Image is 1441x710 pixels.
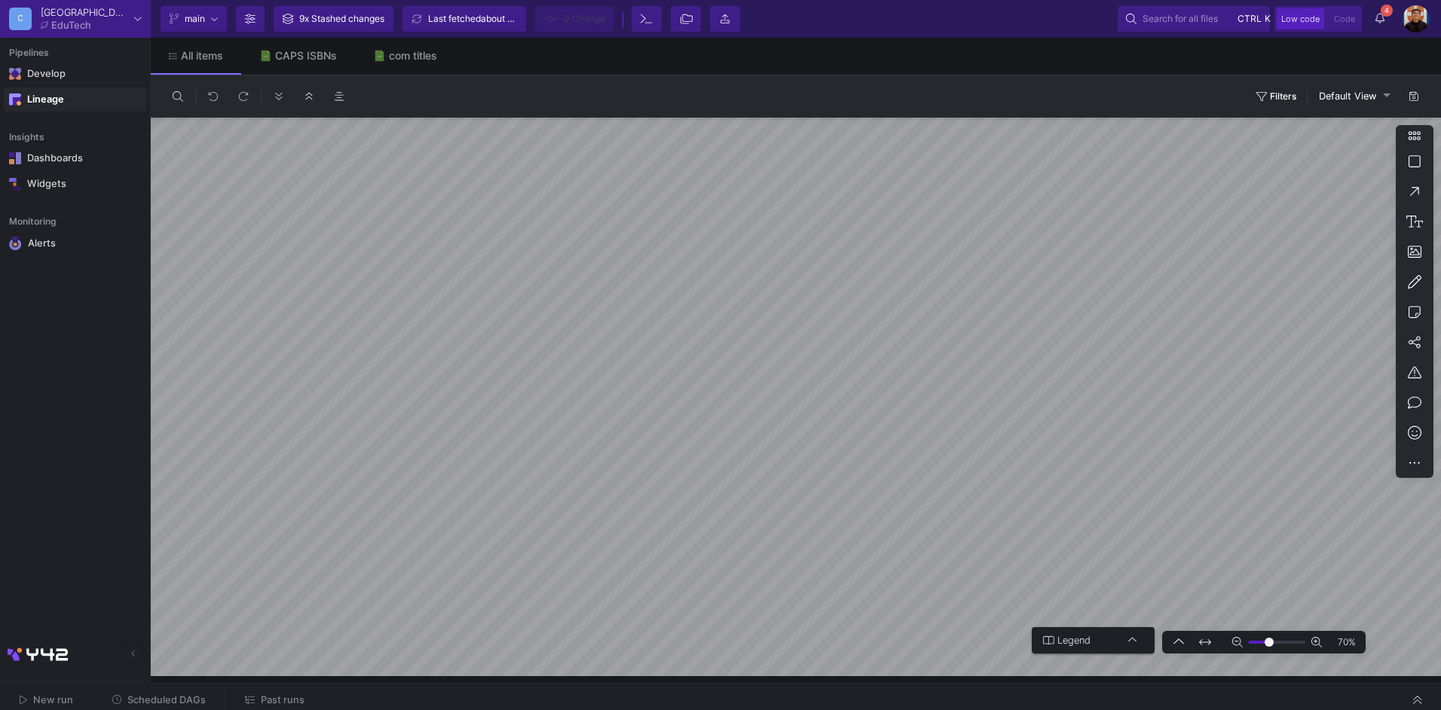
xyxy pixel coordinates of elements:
button: 9x Stashed changes [274,6,393,32]
span: Legend [1043,633,1090,647]
span: Filters [1267,90,1296,102]
img: Navigation icon [9,178,21,190]
button: ctrlk [1233,10,1262,28]
img: Tab icon [259,50,272,63]
div: Last fetched [428,8,519,30]
div: Widgets [27,178,125,190]
span: about 2 hours ago [481,13,556,24]
img: Navigation icon [9,68,21,80]
img: Tab icon [373,50,386,63]
span: 70% [1328,629,1362,656]
a: Navigation iconDashboards [4,146,146,170]
span: Code [1334,14,1355,24]
button: Code [1329,8,1360,29]
button: Search for all filesctrlk [1118,6,1270,32]
div: Develop [27,68,50,80]
mat-expansion-panel-header: Navigation iconDevelop [4,62,146,86]
span: main [185,8,205,30]
span: New run [33,694,73,705]
mat-expansion-panel-header: Legend [1032,627,1155,653]
span: ctrl [1238,10,1262,28]
button: Low code [1277,8,1324,29]
img: Navigation icon [9,237,22,250]
button: 4 [1366,6,1394,32]
button: Last fetchedabout 2 hours ago [402,6,526,32]
span: 4 [1381,5,1393,17]
span: All items [181,50,223,62]
div: 9x Stashed changes [299,8,384,30]
a: Navigation iconWidgets [4,172,146,196]
span: Scheduled DAGs [127,694,206,705]
img: Navigation icon [9,152,21,164]
div: CAPS ISBNs [275,50,337,62]
div: C [9,8,32,30]
a: Navigation iconLineage [4,87,146,112]
a: Navigation iconAlerts [4,231,146,256]
div: com titles [389,50,437,62]
div: Lineage [27,93,125,106]
span: Default View [1319,90,1376,102]
div: EduTech [51,20,91,30]
span: k [1265,10,1271,28]
div: [GEOGRAPHIC_DATA] [41,8,128,17]
img: Navigation icon [9,93,21,106]
button: Filters [1248,81,1305,112]
img: bg52tvgs8dxfpOhHYAd0g09LCcAxm85PnUXHwHyc.png [1403,5,1430,32]
button: main [161,6,227,32]
span: Low code [1281,14,1320,24]
span: Search for all files [1143,8,1218,30]
div: Dashboards [27,152,125,164]
div: Alerts [28,237,126,250]
span: Past runs [261,694,304,705]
